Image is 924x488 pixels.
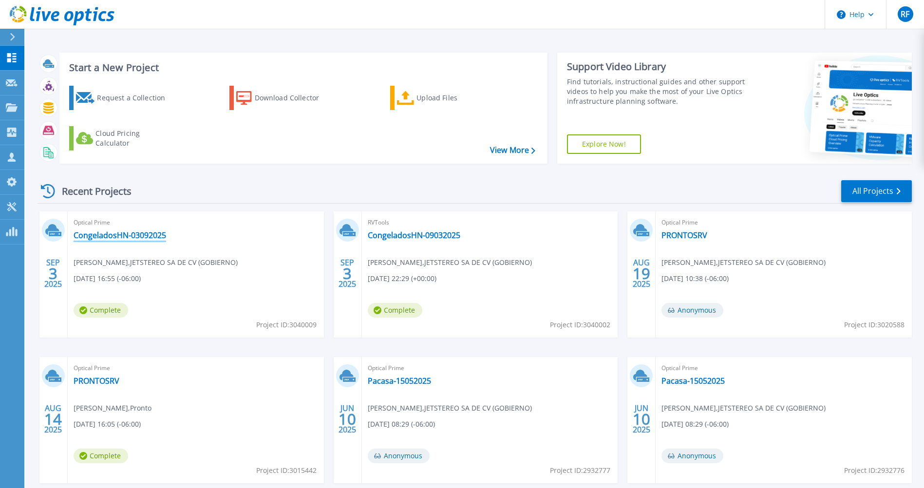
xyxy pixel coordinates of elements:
[567,60,748,73] div: Support Video Library
[844,465,905,476] span: Project ID: 2932776
[69,86,178,110] a: Request a Collection
[368,257,532,268] span: [PERSON_NAME] , JETSTEREO SA DE CV (GOBIERNO)
[49,269,57,278] span: 3
[44,415,62,423] span: 14
[633,269,650,278] span: 19
[661,257,826,268] span: [PERSON_NAME] , JETSTEREO SA DE CV (GOBIERNO)
[632,256,651,291] div: AUG 2025
[74,230,166,240] a: CongeladosHN-03092025
[255,88,333,108] div: Download Collector
[368,403,532,413] span: [PERSON_NAME] , JETSTEREO SA DE CV (GOBIERNO)
[74,376,119,386] a: PRONTOSRV
[74,303,128,318] span: Complete
[632,401,651,437] div: JUN 2025
[661,449,723,463] span: Anonymous
[69,126,178,150] a: Cloud Pricing Calculator
[368,273,436,284] span: [DATE] 22:29 (+00:00)
[368,419,435,430] span: [DATE] 08:29 (-06:00)
[368,217,612,228] span: RVTools
[95,129,173,148] div: Cloud Pricing Calculator
[416,88,494,108] div: Upload Files
[74,363,318,374] span: Optical Prime
[368,363,612,374] span: Optical Prime
[490,146,535,155] a: View More
[567,134,641,154] a: Explore Now!
[74,273,141,284] span: [DATE] 16:55 (-06:00)
[74,217,318,228] span: Optical Prime
[229,86,338,110] a: Download Collector
[390,86,499,110] a: Upload Files
[74,449,128,463] span: Complete
[661,303,723,318] span: Anonymous
[256,465,317,476] span: Project ID: 3015442
[368,230,460,240] a: CongeladosHN-09032025
[661,363,906,374] span: Optical Prime
[661,217,906,228] span: Optical Prime
[550,319,610,330] span: Project ID: 3040002
[661,403,826,413] span: [PERSON_NAME] , JETSTEREO SA DE CV (GOBIERNO)
[74,257,238,268] span: [PERSON_NAME] , JETSTEREO SA DE CV (GOBIERNO)
[74,419,141,430] span: [DATE] 16:05 (-06:00)
[633,415,650,423] span: 10
[368,376,431,386] a: Pacasa-15052025
[74,403,151,413] span: [PERSON_NAME] , Pronto
[567,77,748,106] div: Find tutorials, instructional guides and other support videos to help you make the most of your L...
[661,230,707,240] a: PRONTOSRV
[661,273,729,284] span: [DATE] 10:38 (-06:00)
[69,62,535,73] h3: Start a New Project
[44,401,62,437] div: AUG 2025
[844,319,905,330] span: Project ID: 3020588
[338,256,357,291] div: SEP 2025
[550,465,610,476] span: Project ID: 2932777
[841,180,912,202] a: All Projects
[38,179,145,203] div: Recent Projects
[339,415,356,423] span: 10
[343,269,352,278] span: 3
[368,449,430,463] span: Anonymous
[368,303,422,318] span: Complete
[256,319,317,330] span: Project ID: 3040009
[901,10,909,18] span: RF
[338,401,357,437] div: JUN 2025
[661,376,725,386] a: Pacasa-15052025
[661,419,729,430] span: [DATE] 08:29 (-06:00)
[97,88,175,108] div: Request a Collection
[44,256,62,291] div: SEP 2025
